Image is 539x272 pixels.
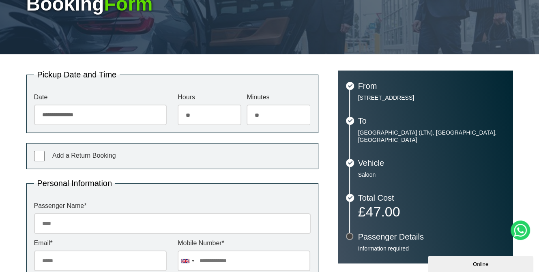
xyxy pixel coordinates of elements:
[358,117,505,125] h3: To
[358,171,505,178] p: Saloon
[178,240,310,246] label: Mobile Number
[34,203,311,209] label: Passenger Name
[247,94,310,101] label: Minutes
[178,251,197,271] div: United Kingdom: +44
[358,94,505,101] p: [STREET_ADDRESS]
[358,245,505,252] p: Information required
[34,94,167,101] label: Date
[358,129,505,143] p: [GEOGRAPHIC_DATA] (LTN), [GEOGRAPHIC_DATA], [GEOGRAPHIC_DATA]
[358,206,505,217] p: £
[365,204,400,219] span: 47.00
[358,233,505,241] h3: Passenger Details
[178,94,241,101] label: Hours
[428,254,535,272] iframe: chat widget
[34,179,116,187] legend: Personal Information
[358,82,505,90] h3: From
[34,240,167,246] label: Email
[34,71,120,79] legend: Pickup Date and Time
[358,194,505,202] h3: Total Cost
[358,159,505,167] h3: Vehicle
[52,152,116,159] span: Add a Return Booking
[34,151,45,161] input: Add a Return Booking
